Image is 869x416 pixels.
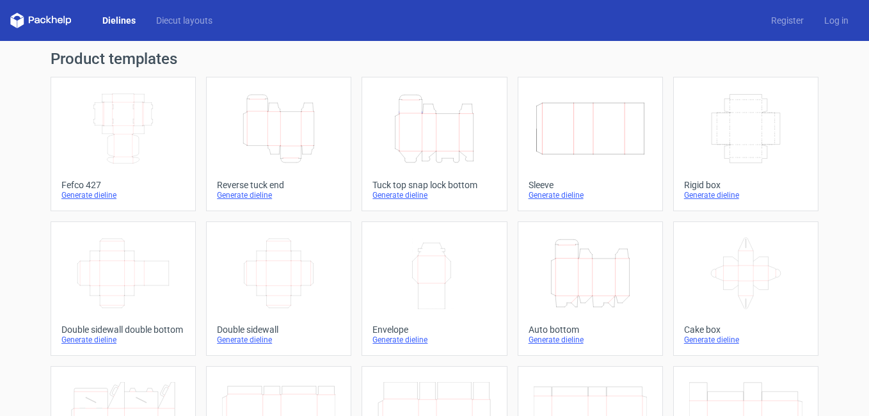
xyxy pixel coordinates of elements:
[673,77,818,211] a: Rigid boxGenerate dieline
[529,190,652,200] div: Generate dieline
[146,14,223,27] a: Diecut layouts
[684,335,808,345] div: Generate dieline
[814,14,859,27] a: Log in
[529,335,652,345] div: Generate dieline
[372,190,496,200] div: Generate dieline
[61,180,185,190] div: Fefco 427
[761,14,814,27] a: Register
[217,180,340,190] div: Reverse tuck end
[529,180,652,190] div: Sleeve
[51,221,196,356] a: Double sidewall double bottomGenerate dieline
[92,14,146,27] a: Dielines
[206,77,351,211] a: Reverse tuck endGenerate dieline
[529,324,652,335] div: Auto bottom
[217,190,340,200] div: Generate dieline
[61,324,185,335] div: Double sidewall double bottom
[684,190,808,200] div: Generate dieline
[518,221,663,356] a: Auto bottomGenerate dieline
[518,77,663,211] a: SleeveGenerate dieline
[684,324,808,335] div: Cake box
[684,180,808,190] div: Rigid box
[372,180,496,190] div: Tuck top snap lock bottom
[217,335,340,345] div: Generate dieline
[673,221,818,356] a: Cake boxGenerate dieline
[61,335,185,345] div: Generate dieline
[372,335,496,345] div: Generate dieline
[51,51,818,67] h1: Product templates
[217,324,340,335] div: Double sidewall
[362,77,507,211] a: Tuck top snap lock bottomGenerate dieline
[61,190,185,200] div: Generate dieline
[362,221,507,356] a: EnvelopeGenerate dieline
[206,221,351,356] a: Double sidewallGenerate dieline
[372,324,496,335] div: Envelope
[51,77,196,211] a: Fefco 427Generate dieline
